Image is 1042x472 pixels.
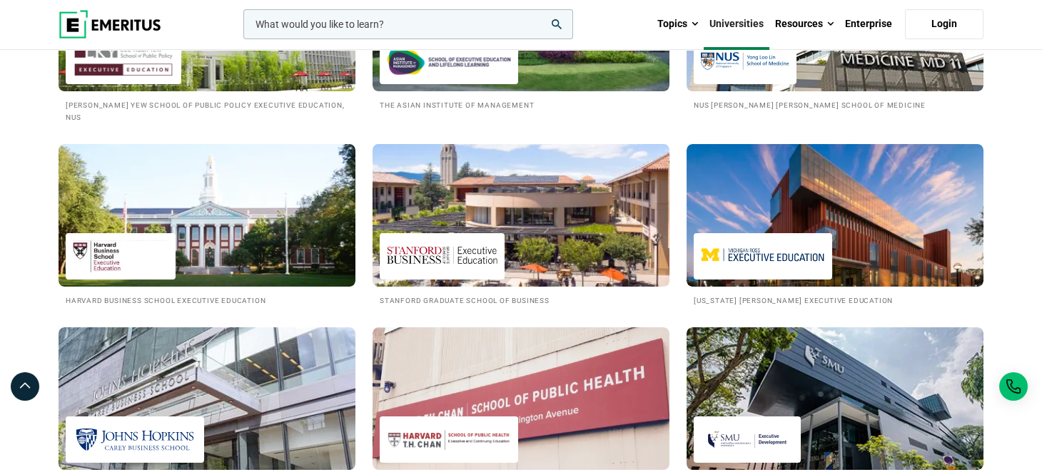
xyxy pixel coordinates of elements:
img: Harvard Business School Executive Education [73,240,168,272]
a: Universities We Work With Stanford Graduate School of Business Stanford Graduate School of Business [373,144,669,306]
img: Universities We Work With [373,327,669,470]
img: Stanford Graduate School of Business [387,240,497,272]
h2: NUS [PERSON_NAME] [PERSON_NAME] School of Medicine [694,98,976,111]
h2: Harvard Business School Executive Education [66,294,348,306]
img: Johns Hopkins Carey Business School Executive Education [73,424,197,456]
img: Harvard T.H. Chan School of Public Health [387,424,511,456]
img: Lee Kuan Yew School of Public Policy Executive Education, NUS [73,45,174,77]
img: Universities We Work With [358,137,684,294]
h2: Stanford Graduate School of Business [380,294,662,306]
a: Universities We Work With Michigan Ross Executive Education [US_STATE] [PERSON_NAME] Executive Ed... [687,144,983,306]
h2: The Asian Institute of Management [380,98,662,111]
img: Universities We Work With [687,144,983,287]
img: Asian Institute of Management [387,45,511,77]
img: Universities We Work With [59,144,355,287]
input: woocommerce-product-search-field-0 [243,9,573,39]
a: Universities We Work With Harvard Business School Executive Education Harvard Business School Exe... [59,144,355,306]
img: Singapore Management University [701,424,794,456]
img: NUS Yong Loo Lin School of Medicine [701,45,789,77]
h2: [PERSON_NAME] Yew School of Public Policy Executive Education, NUS [66,98,348,123]
img: Universities We Work With [59,327,355,470]
a: Login [905,9,983,39]
img: Universities We Work With [687,327,983,470]
img: Michigan Ross Executive Education [701,240,825,272]
h2: [US_STATE] [PERSON_NAME] Executive Education [694,294,976,306]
